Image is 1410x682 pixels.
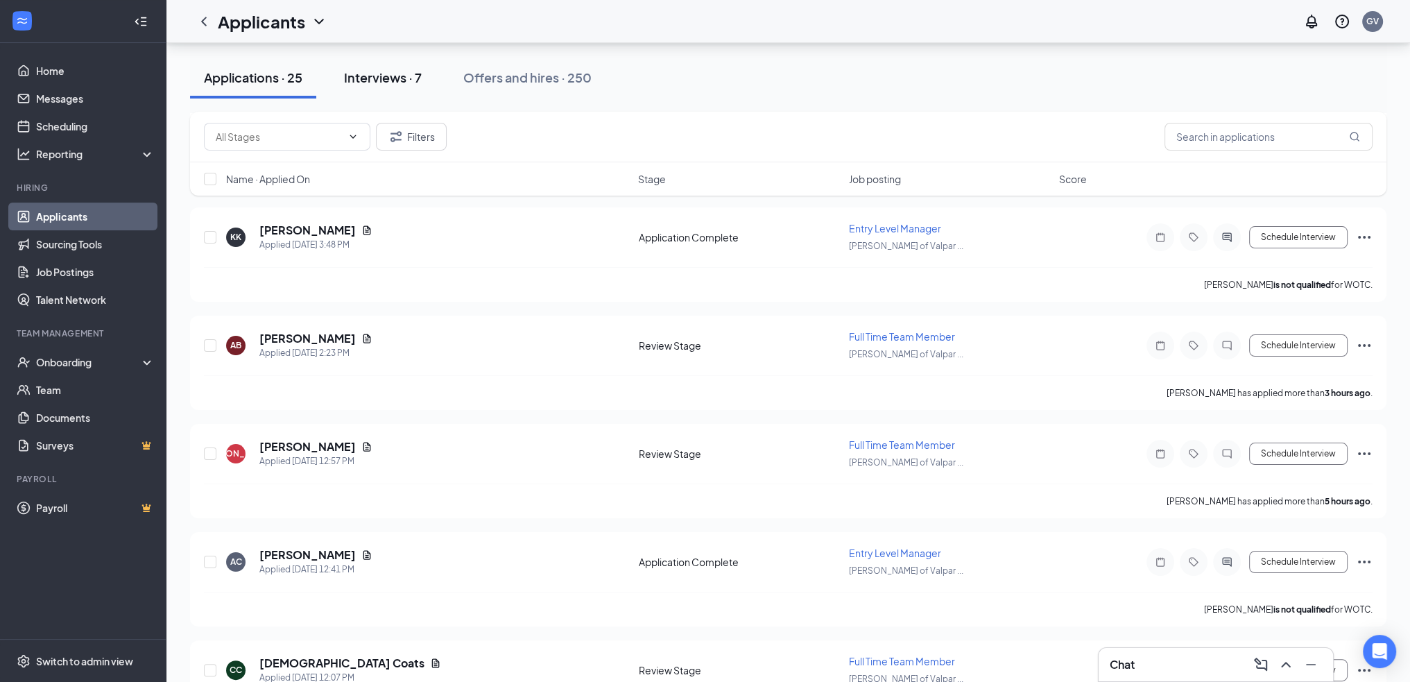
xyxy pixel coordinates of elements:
svg: Ellipses [1356,445,1373,462]
svg: Note [1152,340,1169,351]
div: Applied [DATE] 3:48 PM [259,238,372,252]
svg: Filter [388,128,404,145]
button: Schedule Interview [1249,443,1348,465]
svg: ActiveChat [1219,232,1235,243]
button: Schedule Interview [1249,226,1348,248]
svg: Ellipses [1356,229,1373,246]
svg: Note [1152,448,1169,459]
button: Schedule Interview [1249,334,1348,357]
svg: ChevronUp [1278,656,1294,673]
div: Reporting [36,147,155,161]
div: [PERSON_NAME] [200,447,272,459]
div: AB [230,339,241,351]
svg: ChevronLeft [196,13,212,30]
button: Filter Filters [376,123,447,151]
span: Stage [638,172,666,186]
button: Schedule Interview [1249,551,1348,573]
span: [PERSON_NAME] of Valpar ... [849,457,963,468]
div: Onboarding [36,355,143,369]
div: Offers and hires · 250 [463,69,592,86]
svg: Note [1152,232,1169,243]
svg: ChatInactive [1219,448,1235,459]
a: Messages [36,85,155,112]
a: Scheduling [36,112,155,140]
svg: ComposeMessage [1253,656,1269,673]
svg: Document [361,225,372,236]
b: 3 hours ago [1325,388,1370,398]
b: is not qualified [1273,604,1331,615]
div: Open Intercom Messenger [1363,635,1396,668]
p: [PERSON_NAME] has applied more than . [1167,387,1373,399]
div: Payroll [17,473,152,485]
div: KK [230,231,241,243]
svg: WorkstreamLogo [15,14,29,28]
div: Team Management [17,327,152,339]
span: Name · Applied On [226,172,310,186]
h5: [PERSON_NAME] [259,439,356,454]
button: ChevronUp [1275,654,1297,676]
a: Team [36,376,155,404]
p: [PERSON_NAME] for WOTC. [1204,604,1373,615]
h5: [PERSON_NAME] [259,223,356,238]
h5: [PERSON_NAME] [259,331,356,346]
div: Applied [DATE] 12:57 PM [259,454,372,468]
b: 5 hours ago [1325,496,1370,506]
svg: Tag [1185,340,1202,351]
div: Applied [DATE] 2:23 PM [259,346,372,360]
button: ComposeMessage [1250,654,1272,676]
span: Entry Level Manager [849,547,941,559]
div: Interviews · 7 [344,69,422,86]
svg: Ellipses [1356,337,1373,354]
svg: Analysis [17,147,31,161]
button: Minimize [1300,654,1322,676]
b: is not qualified [1273,280,1331,290]
svg: Tag [1185,448,1202,459]
span: [PERSON_NAME] of Valpar ... [849,349,963,359]
h5: [PERSON_NAME] [259,547,356,563]
svg: Ellipses [1356,554,1373,570]
h1: Applicants [218,10,305,33]
span: Full Time Team Member [849,330,955,343]
div: AC [230,556,242,568]
div: Review Stage [639,663,841,677]
div: Hiring [17,182,152,194]
div: Application Complete [639,555,841,569]
h3: Chat [1110,657,1135,672]
svg: Document [430,658,441,669]
span: Job posting [849,172,901,186]
svg: Ellipses [1356,662,1373,679]
svg: Document [361,333,372,344]
a: Sourcing Tools [36,230,155,258]
svg: MagnifyingGlass [1349,131,1360,142]
span: Entry Level Manager [849,222,941,235]
svg: ChatInactive [1219,340,1235,351]
input: Search in applications [1164,123,1373,151]
div: Review Stage [639,339,841,352]
svg: Document [361,441,372,452]
div: Review Stage [639,447,841,461]
span: Full Time Team Member [849,438,955,451]
svg: Tag [1185,556,1202,568]
div: Switch to admin view [36,654,133,668]
a: SurveysCrown [36,432,155,459]
span: [PERSON_NAME] of Valpar ... [849,241,963,251]
a: Applicants [36,203,155,230]
span: Score [1059,172,1087,186]
svg: QuestionInfo [1334,13,1350,30]
a: Talent Network [36,286,155,314]
div: Application Complete [639,230,841,244]
svg: ChevronDown [311,13,327,30]
a: PayrollCrown [36,494,155,522]
svg: Settings [17,654,31,668]
a: Job Postings [36,258,155,286]
input: All Stages [216,129,342,144]
div: GV [1366,15,1379,27]
p: [PERSON_NAME] has applied more than . [1167,495,1373,507]
svg: Note [1152,556,1169,568]
svg: Tag [1185,232,1202,243]
svg: Minimize [1302,656,1319,673]
div: Applications · 25 [204,69,302,86]
svg: ActiveChat [1219,556,1235,568]
svg: UserCheck [17,355,31,369]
